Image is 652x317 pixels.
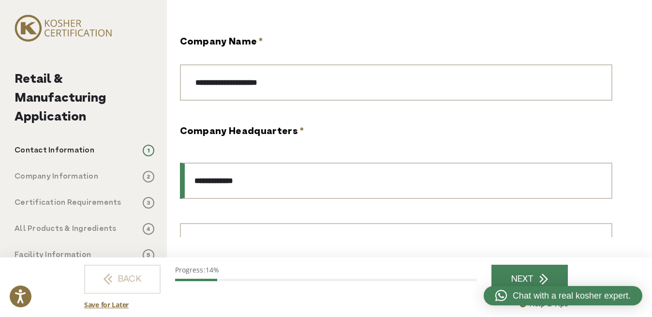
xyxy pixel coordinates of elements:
span: 5 [143,249,154,261]
a: Chat with a real kosher expert. [484,286,642,305]
a: Save for Later [84,300,129,310]
p: Company Information [15,171,98,182]
p: Facility Information [15,249,91,261]
span: 3 [143,197,154,209]
legend: Company Headquarters [180,125,304,139]
span: Chat with a real kosher expert. [513,289,631,302]
p: Contact Information [15,145,94,156]
label: Company Name [180,35,263,50]
span: 4 [143,223,154,235]
a: NEXT [491,265,568,294]
p: All Products & Ingredients [15,223,117,235]
span: 14% [206,265,219,274]
p: Progress: [175,265,477,275]
span: 1 [143,145,154,156]
span: 2 [143,171,154,182]
h2: Retail & Manufacturing Application [15,70,154,127]
p: Certification Requirements [15,197,121,209]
